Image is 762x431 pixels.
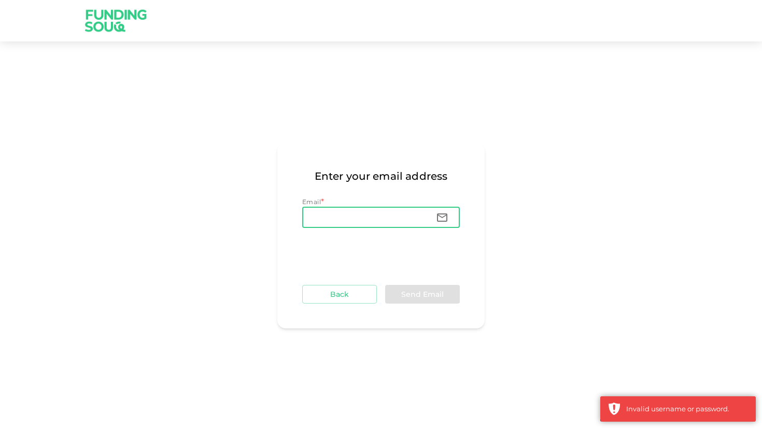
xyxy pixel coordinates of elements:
input: email [302,207,428,228]
button: Back [302,285,377,304]
span: Enter your email address [302,168,460,184]
span: Email [302,198,321,206]
iframe: reCAPTCHA [302,236,460,277]
div: Invalid username or password. [626,404,748,414]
